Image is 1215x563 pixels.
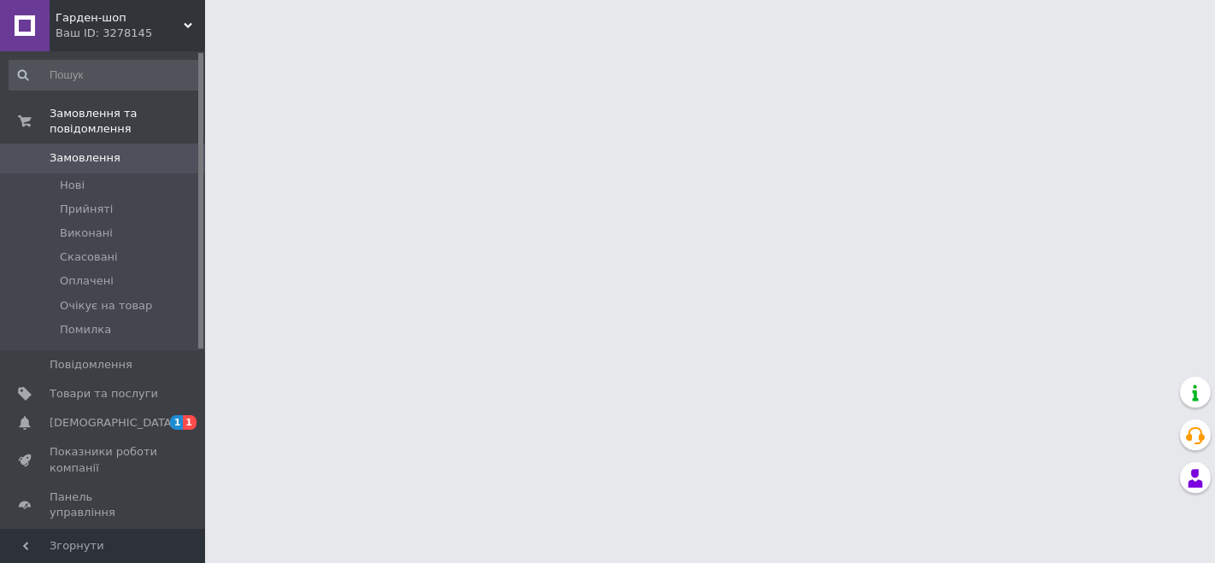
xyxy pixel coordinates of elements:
span: Повідомлення [50,357,132,372]
span: 1 [183,415,197,430]
span: Оплачені [60,273,114,289]
span: Замовлення [50,150,120,166]
span: 1 [170,415,184,430]
span: Замовлення та повідомлення [50,106,205,137]
span: Товари та послуги [50,386,158,402]
span: Гарден-шоп [56,10,184,26]
span: Скасовані [60,249,118,265]
div: Ваш ID: 3278145 [56,26,205,41]
span: Помилка [60,322,111,337]
span: [DEMOGRAPHIC_DATA] [50,415,176,431]
span: Очікує на товар [60,298,152,314]
span: Панель управління [50,490,158,520]
span: Прийняті [60,202,113,217]
span: Нові [60,178,85,193]
input: Пошук [9,60,202,91]
span: Виконані [60,226,113,241]
span: Показники роботи компанії [50,444,158,475]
